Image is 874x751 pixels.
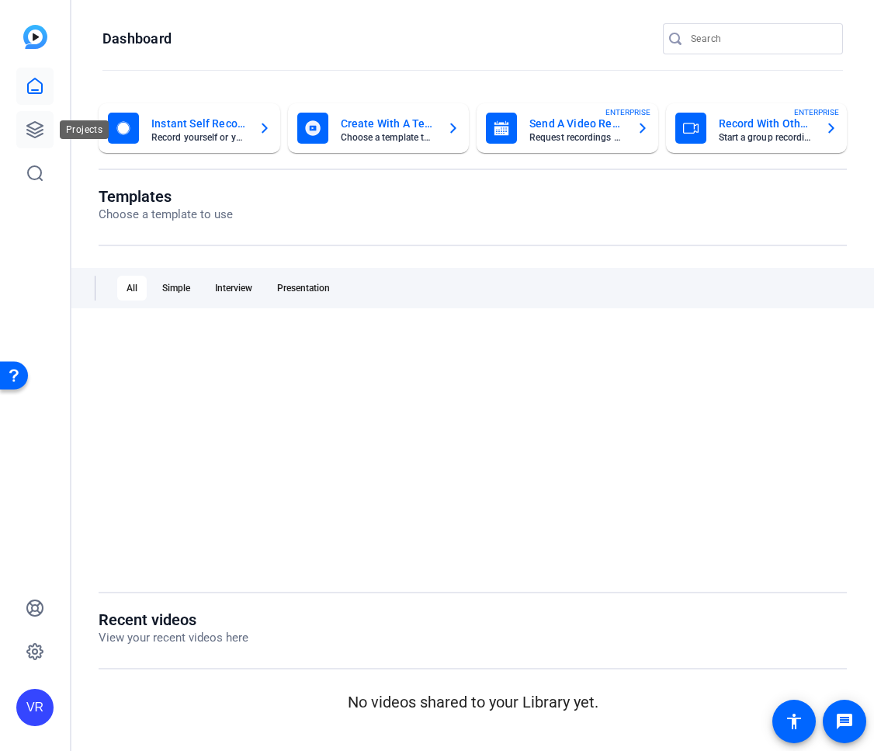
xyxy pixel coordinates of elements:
mat-card-subtitle: Record yourself or your screen [151,133,246,142]
mat-card-title: Record With Others [719,114,813,133]
span: ENTERPRISE [605,106,650,118]
button: Create With A TemplateChoose a template to get started [288,103,470,153]
h1: Recent videos [99,610,248,629]
h1: Dashboard [102,30,172,48]
p: View your recent videos here [99,629,248,647]
mat-card-title: Send A Video Request [529,114,624,133]
div: Interview [206,276,262,301]
div: Simple [153,276,199,301]
button: Record With OthersStart a group recording sessionENTERPRISE [666,103,848,153]
div: Presentation [268,276,339,301]
div: VR [16,689,54,726]
button: Instant Self RecordRecord yourself or your screen [99,103,280,153]
mat-card-subtitle: Request recordings from anyone, anywhere [529,133,624,142]
mat-card-subtitle: Choose a template to get started [341,133,435,142]
h1: Templates [99,187,233,206]
div: All [117,276,147,301]
span: ENTERPRISE [794,106,839,118]
mat-card-title: Instant Self Record [151,114,246,133]
input: Search [691,30,831,48]
img: blue-gradient.svg [23,25,47,49]
p: No videos shared to your Library yet. [99,690,847,714]
button: Send A Video RequestRequest recordings from anyone, anywhereENTERPRISE [477,103,658,153]
div: Projects [60,120,109,139]
mat-icon: accessibility [785,712,803,731]
p: Choose a template to use [99,206,233,224]
mat-card-title: Create With A Template [341,114,435,133]
mat-icon: message [835,712,854,731]
mat-card-subtitle: Start a group recording session [719,133,813,142]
